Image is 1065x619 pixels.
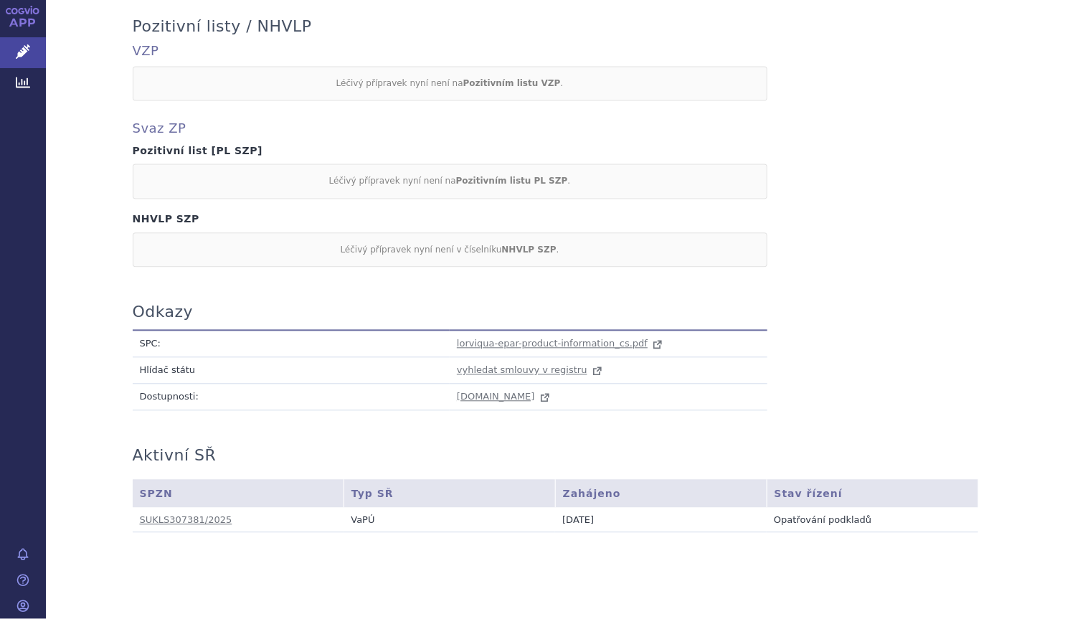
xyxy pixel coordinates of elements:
[344,479,555,507] th: Typ SŘ
[133,303,194,321] h3: Odkazy
[456,176,568,186] strong: Pozitivním listu PL SZP
[133,232,767,267] div: Léčivý přípravek nyní není v číselníku .
[133,330,450,357] td: SPC:
[133,383,450,410] td: Dostupnosti:
[344,507,555,532] td: VaPÚ
[555,479,767,507] th: Zahájeno
[457,364,587,375] span: vyhledat smlouvy v registru
[133,446,217,465] h3: Aktivní SŘ
[457,364,605,375] a: vyhledat smlouvy v registru
[133,356,450,383] td: Hlídač státu
[133,66,767,100] div: Léčivý přípravek nyní není na .
[133,145,979,157] h4: Pozitivní list [PL SZP]
[133,121,979,136] h4: Svaz ZP
[502,245,557,255] strong: NHVLP SZP
[133,17,312,36] h3: Pozitivní listy / NHVLP
[133,164,767,198] div: Léčivý přípravek nyní není na .
[562,514,594,525] span: [DATE]
[133,43,979,59] h4: VZP
[457,391,535,402] span: [DOMAIN_NAME]
[767,479,978,507] th: Stav řízení
[133,213,979,225] h4: NHVLP SZP
[140,514,232,525] a: SUKLS307381/2025
[463,78,561,88] strong: Pozitivním listu VZP
[457,338,665,349] a: lorviqua-epar-product-information_cs.pdf
[133,479,344,507] th: SPZN
[774,514,871,525] span: Opatřování podkladů
[457,338,648,349] span: lorviqua-epar-product-information_cs.pdf
[457,391,552,402] a: [DOMAIN_NAME]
